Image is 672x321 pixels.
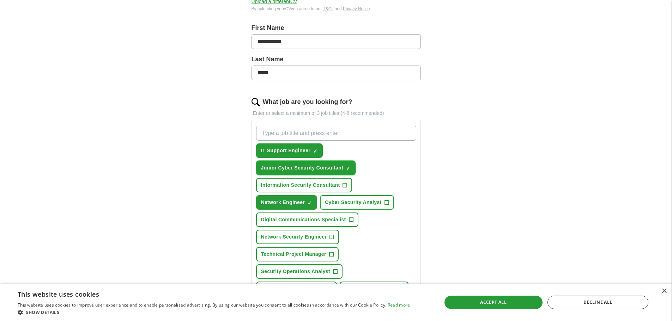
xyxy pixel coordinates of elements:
button: Technical Project Manager [256,247,339,261]
span: ✓ [346,166,350,171]
label: What job are you looking for? [263,97,352,107]
button: Digital Communications Specialist [256,212,358,227]
span: Security Operations Analyst [261,268,330,275]
span: Information Security Consultant [261,181,340,189]
img: search.png [252,98,260,106]
div: Accept all [444,296,543,309]
div: This website uses cookies [18,288,392,298]
span: IT Support Engineer [261,147,310,154]
a: Read more, opens a new window [388,302,410,308]
span: Network Engineer [261,199,305,206]
span: Junior Cyber Security Consultant [261,164,344,172]
label: First Name [252,23,421,33]
span: Network Security Engineer [261,233,327,241]
button: Network Security Engineer [256,230,339,244]
button: Cyber Security Analyst [320,195,394,210]
span: Cyber Security Analyst [325,199,381,206]
div: Decline all [547,296,648,309]
span: Show details [26,309,59,315]
span: ✓ [308,200,312,206]
span: Digital Communications Specialist [261,216,346,223]
input: Type a job title and press enter [256,126,416,141]
div: Close [661,289,667,294]
button: Information Security Consultant [256,178,352,192]
span: This website uses cookies to improve user experience and to enable personalised advertising. By u... [18,302,386,308]
p: Enter or select a minimum of 3 job titles (4-8 recommended) [252,110,421,117]
button: Network Engineer✓ [256,195,317,210]
div: By uploading your CV you agree to our and . [252,6,421,12]
a: T&Cs [323,6,333,11]
span: ✓ [313,148,317,154]
a: Privacy Notice [343,6,370,11]
button: Security Operations Analyst [256,264,343,279]
label: Last Name [252,55,421,64]
button: IT Support Engineer✓ [256,143,323,158]
button: IT Support Specialist [340,282,409,296]
div: Show details [18,309,410,316]
button: IT Infrastructure Engineer [256,282,337,296]
button: Junior Cyber Security Consultant✓ [256,161,356,175]
span: Technical Project Manager [261,251,326,258]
